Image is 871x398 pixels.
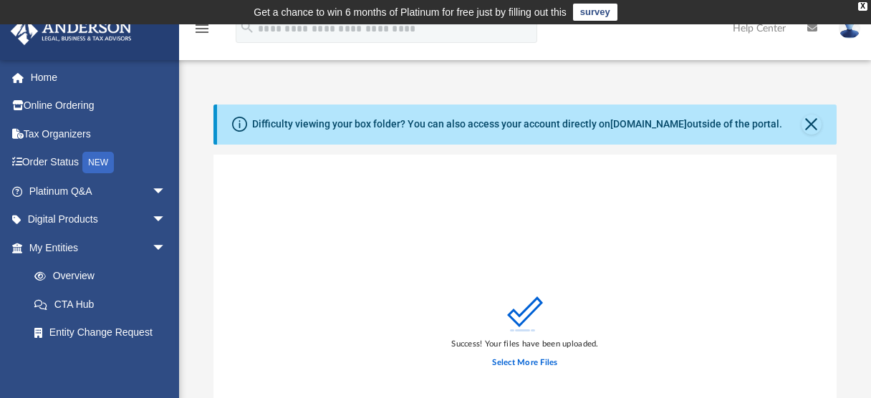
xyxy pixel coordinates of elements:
span: arrow_drop_down [152,177,181,206]
a: Binder Walkthrough [20,346,188,375]
a: Tax Organizers [10,120,188,148]
span: arrow_drop_down [152,205,181,235]
a: Home [10,63,188,92]
a: menu [193,27,211,37]
a: survey [573,4,617,21]
div: NEW [82,152,114,173]
a: Order StatusNEW [10,148,188,178]
a: Overview [20,262,188,291]
a: Platinum Q&Aarrow_drop_down [10,177,188,205]
a: Entity Change Request [20,319,188,347]
div: Get a chance to win 6 months of Platinum for free just by filling out this [254,4,567,21]
a: Online Ordering [10,92,188,120]
img: Anderson Advisors Platinum Portal [6,17,136,45]
i: search [239,19,255,35]
div: Success! Your files have been uploaded. [451,338,598,351]
a: CTA Hub [20,290,188,319]
button: Close [802,115,822,135]
span: arrow_drop_down [152,233,181,263]
label: Select More Files [492,356,557,369]
i: menu [193,20,211,37]
img: User Pic [839,18,860,39]
a: My Entitiesarrow_drop_down [10,233,188,262]
div: close [858,2,867,11]
div: Difficulty viewing your box folder? You can also access your account directly on outside of the p... [252,117,782,132]
a: Digital Productsarrow_drop_down [10,205,188,234]
a: [DOMAIN_NAME] [610,118,687,130]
